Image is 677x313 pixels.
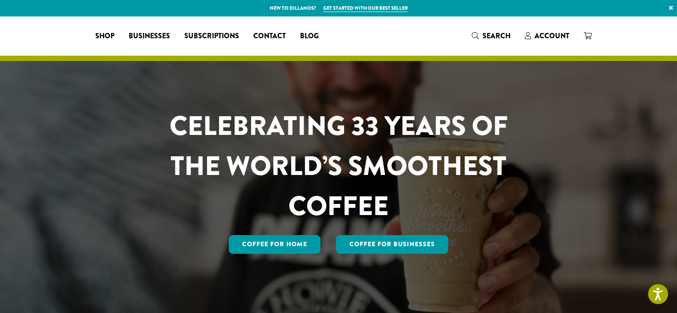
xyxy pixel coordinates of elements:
[253,31,286,42] span: Contact
[300,31,319,42] span: Blog
[129,31,170,42] span: Businesses
[95,31,114,42] span: Shop
[143,106,534,226] h1: CELEBRATING 33 YEARS OF THE WORLD’S SMOOTHEST COFFEE
[336,235,448,254] a: Coffee For Businesses
[229,235,320,254] a: Coffee for Home
[88,29,122,43] a: Shop
[184,31,239,42] span: Subscriptions
[482,31,511,41] span: Search
[535,31,569,41] span: Account
[323,4,408,12] a: Get started with our best seller
[465,28,518,43] a: Search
